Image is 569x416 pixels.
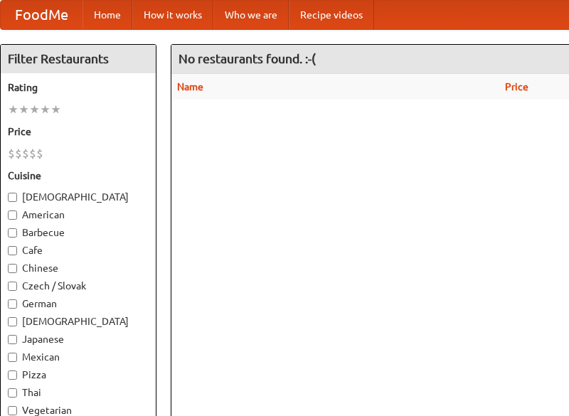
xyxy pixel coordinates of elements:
li: $ [29,146,36,161]
label: Chinese [8,261,149,275]
label: American [8,208,149,222]
input: American [8,210,17,220]
li: ★ [18,102,29,117]
label: Czech / Slovak [8,279,149,293]
input: Mexican [8,353,17,362]
label: Pizza [8,368,149,382]
li: ★ [29,102,40,117]
a: Recipe videos [289,1,374,29]
a: Home [83,1,132,29]
label: German [8,297,149,311]
input: Czech / Slovak [8,282,17,291]
label: [DEMOGRAPHIC_DATA] [8,190,149,204]
input: Thai [8,388,17,398]
label: Thai [8,385,149,400]
ng-pluralize: No restaurants found. :-( [179,52,316,65]
input: [DEMOGRAPHIC_DATA] [8,193,17,202]
a: How it works [132,1,213,29]
label: Barbecue [8,225,149,240]
label: [DEMOGRAPHIC_DATA] [8,314,149,329]
li: $ [36,146,43,161]
a: FoodMe [1,1,83,29]
label: Cafe [8,243,149,257]
h4: Filter Restaurants [1,45,156,73]
li: $ [8,146,15,161]
input: Pizza [8,370,17,380]
input: Cafe [8,246,17,255]
a: Price [505,81,528,92]
h5: Price [8,124,149,139]
li: ★ [8,102,18,117]
label: Japanese [8,332,149,346]
label: Mexican [8,350,149,364]
input: Chinese [8,264,17,273]
li: ★ [50,102,61,117]
a: Who we are [213,1,289,29]
input: German [8,299,17,309]
li: $ [22,146,29,161]
li: $ [15,146,22,161]
a: Name [177,81,203,92]
li: ★ [40,102,50,117]
h5: Cuisine [8,169,149,183]
h5: Rating [8,80,149,95]
input: [DEMOGRAPHIC_DATA] [8,317,17,326]
input: Japanese [8,335,17,344]
input: Barbecue [8,228,17,238]
input: Vegetarian [8,406,17,415]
